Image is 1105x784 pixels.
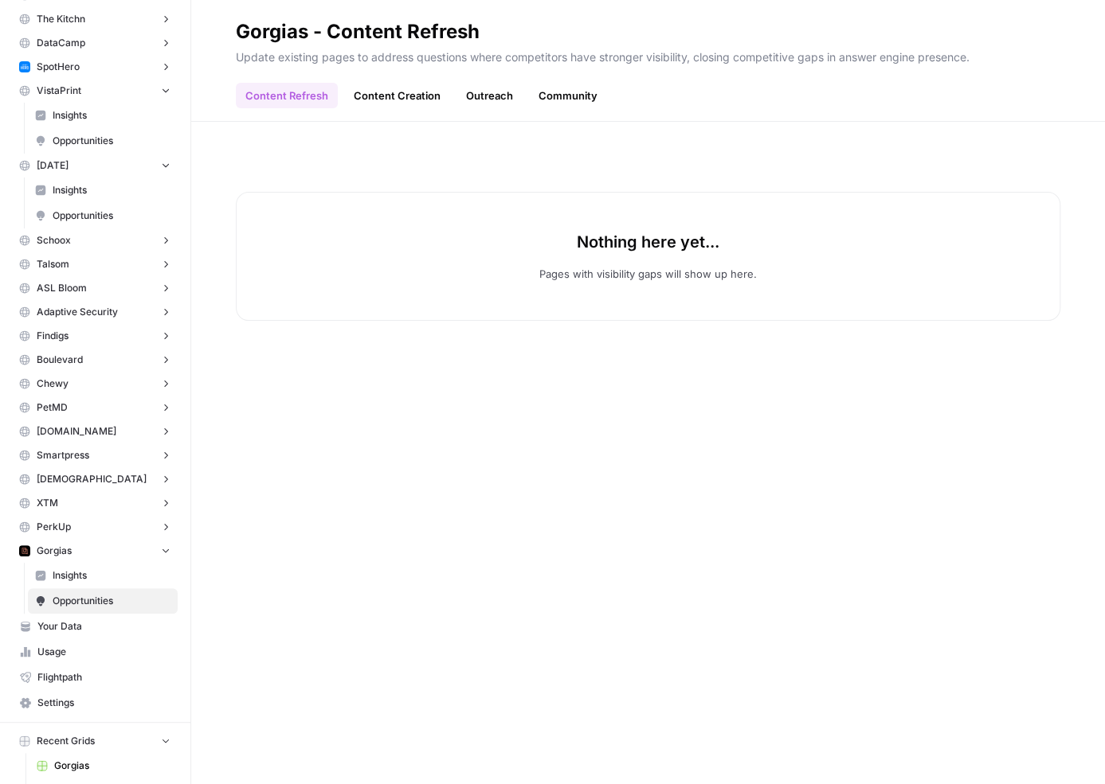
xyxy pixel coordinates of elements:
span: Settings [37,696,170,710]
button: Schoox [13,228,178,252]
button: Smartpress [13,443,178,467]
a: Content Creation [344,83,450,108]
span: Your Data [37,619,170,634]
span: Recent Grids [37,734,95,748]
span: Insights [53,183,170,197]
span: Insights [53,108,170,123]
span: SpotHero [37,60,80,74]
span: Gorgias [37,544,72,558]
span: The Kitchn [37,12,85,26]
button: PetMD [13,396,178,419]
a: Your Data [13,614,178,639]
button: Findigs [13,324,178,348]
a: Insights [28,177,178,203]
button: XTM [13,491,178,515]
button: Talsom [13,252,178,276]
span: Talsom [37,257,69,271]
span: [DATE] [37,158,69,173]
span: Opportunities [53,134,170,148]
button: [DOMAIN_NAME] [13,419,178,443]
span: Findigs [37,329,69,343]
button: Adaptive Security [13,300,178,324]
a: Opportunities [28,203,178,228]
span: Adaptive Security [37,305,118,319]
a: Flightpath [13,665,178,690]
a: Outreach [456,83,523,108]
button: DataCamp [13,31,178,55]
span: XTM [37,496,58,510]
a: Community [529,83,607,108]
button: PerkUp [13,515,178,539]
span: [DOMAIN_NAME] [37,424,116,439]
span: Insights [53,568,170,583]
a: Gorgias [29,753,178,778]
a: Settings [13,690,178,716]
button: Recent Grids [13,729,178,753]
button: Gorgias [13,539,178,563]
button: Chewy [13,372,178,396]
span: Schoox [37,233,71,248]
button: Boulevard [13,348,178,372]
img: a3dpw43elaxzrvw23siemf1bj9ym [19,545,30,556]
span: ASL Bloom [37,281,87,295]
button: The Kitchn [13,7,178,31]
span: Gorgias [54,759,170,773]
button: SpotHero [13,55,178,79]
p: Nothing here yet... [577,231,719,253]
span: PetMD [37,400,68,415]
a: Content Refresh [236,83,338,108]
span: PerkUp [37,520,71,534]
span: Smartpress [37,448,89,462]
div: Gorgias - Content Refresh [236,19,480,45]
span: Chewy [37,376,69,391]
span: Opportunities [53,209,170,223]
button: ASL Bloom [13,276,178,300]
span: Flightpath [37,670,170,685]
button: [DEMOGRAPHIC_DATA] [13,467,178,491]
a: Opportunities [28,588,178,614]
span: Usage [37,645,170,659]
span: Opportunities [53,594,170,608]
p: Update existing pages to address questions where competitors have stronger visibility, closing co... [236,45,1060,65]
a: Insights [28,563,178,588]
a: Usage [13,639,178,665]
a: Opportunities [28,128,178,154]
img: u20wvflawzkod5jeh0x6rufk0gvl [19,61,30,72]
button: VistaPrint [13,79,178,103]
span: Boulevard [37,353,83,367]
span: VistaPrint [37,84,81,98]
span: DataCamp [37,36,85,50]
p: Pages with visibility gaps will show up here. [539,266,757,282]
a: Insights [28,103,178,128]
button: [DATE] [13,154,178,177]
span: [DEMOGRAPHIC_DATA] [37,472,147,486]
